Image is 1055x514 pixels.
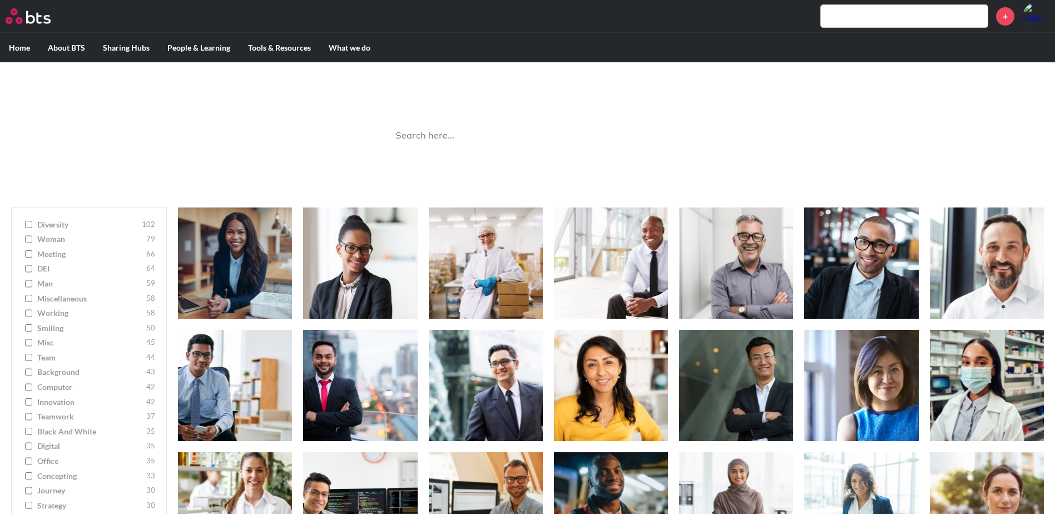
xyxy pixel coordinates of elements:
span: strategy [37,500,143,511]
span: digital [37,441,143,452]
a: Ask a Question/Provide Feedback [463,162,592,173]
input: Search here… [389,121,667,151]
span: meeting [37,249,143,260]
input: background 43 [25,368,32,376]
input: misc 45 [25,339,32,347]
span: 58 [146,293,155,304]
span: 35 [146,426,155,437]
span: 79 [146,234,155,245]
input: Black and White 35 [25,428,32,436]
span: 30 [146,485,155,496]
span: team [37,352,143,363]
span: 42 [146,382,155,393]
h1: Image Gallery [378,73,678,98]
span: innovation [37,397,143,408]
label: Sharing Hubs [94,33,159,62]
span: 50 [146,323,155,334]
p: Best reusable photos in one place [378,98,678,110]
input: meeting 66 [25,250,32,258]
label: Tools & Resources [239,33,320,62]
span: DEI [37,263,143,274]
input: concepting 33 [25,472,32,480]
input: diversity 102 [25,221,32,229]
span: woman [37,234,143,245]
span: teamwork [37,411,143,422]
input: woman 79 [25,235,32,243]
span: concepting [37,471,143,482]
input: digital 35 [25,442,32,450]
span: office [37,456,143,467]
span: background [37,367,143,378]
input: working 58 [25,309,32,317]
span: 42 [146,397,155,408]
span: 44 [146,352,155,363]
input: smiling 50 [25,324,32,332]
span: 37 [146,411,155,422]
a: + [996,7,1014,26]
input: DEI 64 [25,265,32,273]
input: teamwork 37 [25,413,32,421]
input: computer 42 [25,383,32,391]
span: 30 [146,500,155,511]
a: Profile [1023,3,1049,29]
span: 59 [146,278,155,289]
span: miscellaneous [37,293,143,304]
span: 33 [146,471,155,482]
span: misc [37,337,143,348]
span: smiling [37,323,143,334]
span: 35 [146,441,155,452]
img: Lidia Prior [1023,3,1049,29]
span: 45 [146,337,155,348]
span: working [37,308,143,319]
input: strategy 30 [25,502,32,510]
img: BTS Logo [6,8,51,24]
label: What we do [320,33,379,62]
span: diversity [37,219,139,230]
input: miscellaneous 58 [25,295,32,303]
label: People & Learning [159,33,239,62]
label: About BTS [39,33,94,62]
span: journey [37,485,143,496]
span: computer [37,382,143,393]
span: 102 [142,219,155,230]
input: man 59 [25,280,32,288]
input: office 35 [25,457,32,465]
input: innovation 42 [25,398,32,406]
span: 66 [146,249,155,260]
span: 58 [146,308,155,319]
a: Go home [6,8,71,24]
input: journey 30 [25,487,32,495]
span: 43 [146,367,155,378]
span: Black and White [37,426,143,437]
span: 64 [146,263,155,274]
input: team 44 [25,354,32,362]
span: man [37,278,143,289]
span: 35 [146,456,155,467]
